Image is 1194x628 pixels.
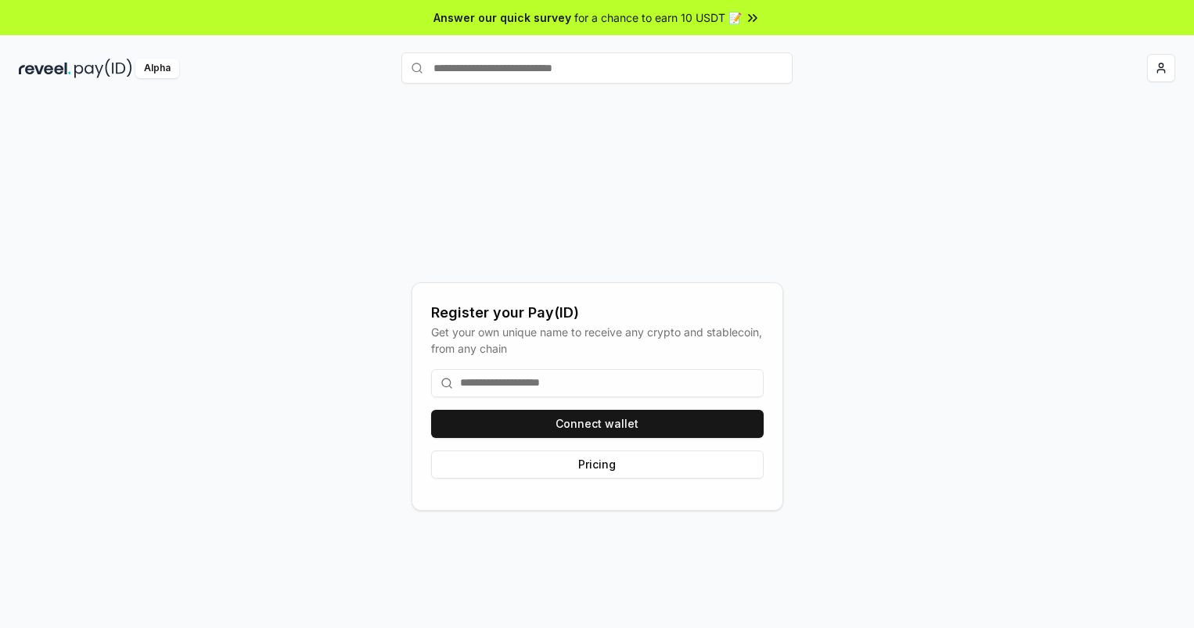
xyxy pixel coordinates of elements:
span: Answer our quick survey [433,9,571,26]
div: Get your own unique name to receive any crypto and stablecoin, from any chain [431,324,764,357]
div: Register your Pay(ID) [431,302,764,324]
button: Connect wallet [431,410,764,438]
button: Pricing [431,450,764,479]
img: pay_id [74,59,132,78]
img: reveel_dark [19,59,71,78]
span: for a chance to earn 10 USDT 📝 [574,9,742,26]
div: Alpha [135,59,179,78]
